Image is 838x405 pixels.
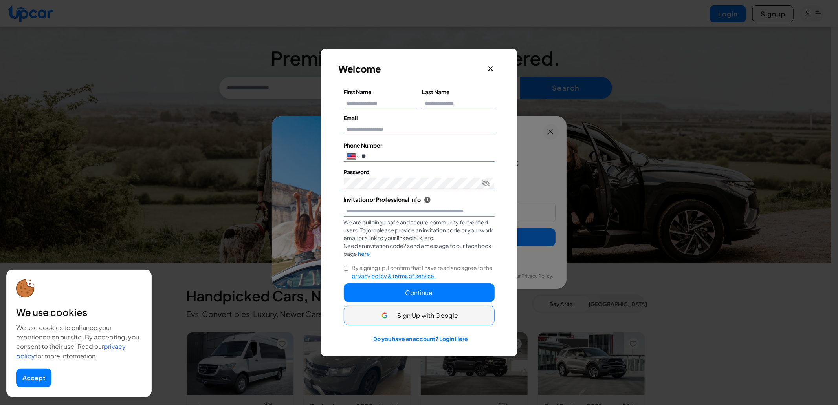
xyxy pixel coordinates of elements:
[397,311,458,320] span: Sign Up with Google
[344,168,495,176] label: Password
[373,335,468,342] a: Do you have an account? Login Here
[344,306,495,325] button: Sign Up with Google
[344,218,495,257] div: We are building a safe and secure community for verified users. To join please provide an invitat...
[344,88,416,96] label: First Name
[339,62,468,75] h3: Welcome
[482,179,490,187] button: Toggle password visibility
[344,141,495,150] label: Phone Number
[16,369,51,387] button: Accept
[344,114,495,122] label: Email
[380,311,389,320] img: Google Icon
[16,279,35,298] img: cookie-icon.svg
[485,62,497,75] button: Close
[344,195,495,204] label: Invitation or Professional Info
[352,272,436,279] span: privacy policy & terms of service.
[422,88,495,96] label: Last Name
[344,283,495,302] button: Continue
[358,250,370,257] a: here
[352,264,494,280] label: By signing up, I confirm that I have read and agree to the
[16,306,142,318] div: We use cookies
[16,323,142,361] div: We use cookies to enhance your experience on our site. By accepting, you consent to their use. Re...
